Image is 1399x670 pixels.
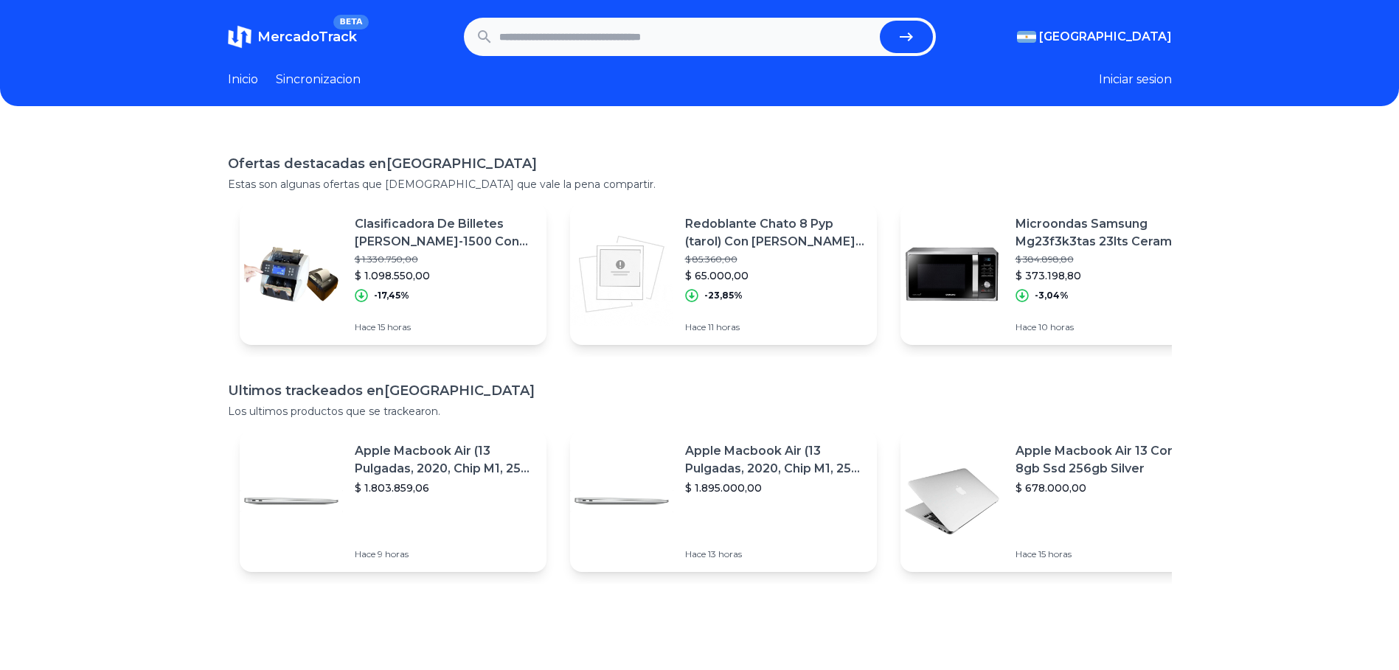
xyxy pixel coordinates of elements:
[685,481,865,495] p: $ 1.895.000,00
[228,25,357,49] a: MercadoTrackBETA
[570,450,673,553] img: Featured image
[900,450,1004,553] img: Featured image
[228,177,1172,192] p: Estas son algunas ofertas que [DEMOGRAPHIC_DATA] que vale la pena compartir.
[240,223,343,326] img: Featured image
[1016,215,1195,251] p: Microondas Samsung Mg23f3k3tas 23lts Ceramico Con Gril
[240,430,546,572] a: Featured imageApple Macbook Air (13 Pulgadas, 2020, Chip M1, 256 Gb De Ssd, 8 Gb De Ram) - Plata$...
[685,254,865,265] p: $ 85.360,00
[1017,28,1172,46] button: [GEOGRAPHIC_DATA]
[570,430,877,572] a: Featured imageApple Macbook Air (13 Pulgadas, 2020, Chip M1, 256 Gb De Ssd, 8 Gb De Ram) - Plata$...
[355,481,535,495] p: $ 1.803.859,06
[1016,548,1195,560] p: Hace 15 horas
[900,223,1004,326] img: Featured image
[685,321,865,333] p: Hace 11 horas
[240,450,343,553] img: Featured image
[900,203,1207,345] a: Featured imageMicroondas Samsung Mg23f3k3tas 23lts Ceramico Con Gril$ 384.898,80$ 373.198,80-3,04...
[1016,321,1195,333] p: Hace 10 horas
[355,442,535,478] p: Apple Macbook Air (13 Pulgadas, 2020, Chip M1, 256 Gb De Ssd, 8 Gb De Ram) - Plata
[355,548,535,560] p: Hace 9 horas
[685,215,865,251] p: Redoblante Chato 8 Pyp (tarol) Con [PERSON_NAME] Y Palillos
[355,321,535,333] p: Hace 15 horas
[1016,442,1195,478] p: Apple Macbook Air 13 Core I5 8gb Ssd 256gb Silver
[228,380,1172,401] h1: Ultimos trackeados en [GEOGRAPHIC_DATA]
[1099,71,1172,88] button: Iniciar sesion
[1035,290,1069,301] p: -3,04%
[240,203,546,345] a: Featured imageClasificadora De Billetes [PERSON_NAME]-1500 Con Impresor Ticket Usd$ 1.330.750,00$...
[685,442,865,478] p: Apple Macbook Air (13 Pulgadas, 2020, Chip M1, 256 Gb De Ssd, 8 Gb De Ram) - Plata
[900,430,1207,572] a: Featured imageApple Macbook Air 13 Core I5 8gb Ssd 256gb Silver$ 678.000,00Hace 15 horas
[355,254,535,265] p: $ 1.330.750,00
[333,15,368,29] span: BETA
[228,404,1172,419] p: Los ultimos productos que se trackearon.
[1016,268,1195,283] p: $ 373.198,80
[570,223,673,326] img: Featured image
[257,29,357,45] span: MercadoTrack
[374,290,409,301] p: -17,45%
[1016,254,1195,265] p: $ 384.898,80
[355,268,535,283] p: $ 1.098.550,00
[1016,481,1195,495] p: $ 678.000,00
[228,153,1172,174] h1: Ofertas destacadas en [GEOGRAPHIC_DATA]
[685,548,865,560] p: Hace 13 horas
[570,203,877,345] a: Featured imageRedoblante Chato 8 Pyp (tarol) Con [PERSON_NAME] Y Palillos$ 85.360,00$ 65.000,00-2...
[1017,31,1036,43] img: Argentina
[1039,28,1172,46] span: [GEOGRAPHIC_DATA]
[276,71,361,88] a: Sincronizacion
[228,25,251,49] img: MercadoTrack
[228,71,258,88] a: Inicio
[685,268,865,283] p: $ 65.000,00
[704,290,743,301] p: -23,85%
[355,215,535,251] p: Clasificadora De Billetes [PERSON_NAME]-1500 Con Impresor Ticket Usd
